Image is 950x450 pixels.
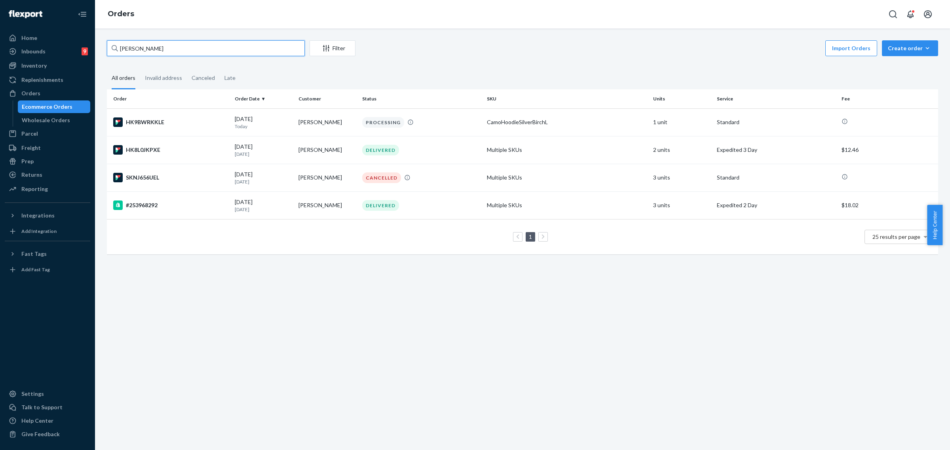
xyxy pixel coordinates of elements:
[82,47,88,55] div: 9
[920,6,936,22] button: Open account menu
[882,40,938,56] button: Create order
[838,191,938,219] td: $18.02
[362,145,399,155] div: DELIVERED
[18,114,91,127] a: Wholesale Orders
[101,3,141,26] ol: breadcrumbs
[484,136,650,164] td: Multiple SKUs
[5,87,90,100] a: Orders
[717,118,835,126] p: Standard
[362,200,399,211] div: DELIVERED
[21,390,44,398] div: Settings
[650,89,714,108] th: Units
[21,47,46,55] div: Inbounds
[21,89,40,97] div: Orders
[113,173,228,182] div: SKNJ656UEL
[484,89,650,108] th: SKU
[235,115,292,130] div: [DATE]
[107,89,232,108] th: Order
[21,34,37,42] div: Home
[235,151,292,157] p: [DATE]
[484,164,650,191] td: Multiple SKUs
[362,117,404,128] div: PROCESSING
[872,233,920,240] span: 25 results per page
[235,178,292,185] p: [DATE]
[527,233,534,240] a: Page 1 is your current page
[21,430,60,438] div: Give Feedback
[295,108,359,136] td: [PERSON_NAME]
[21,62,47,70] div: Inventory
[5,414,90,427] a: Help Center
[310,44,355,52] div: Filter
[232,89,295,108] th: Order Date
[21,228,57,234] div: Add Integration
[295,191,359,219] td: [PERSON_NAME]
[21,185,48,193] div: Reporting
[885,6,901,22] button: Open Search Box
[22,116,70,124] div: Wholesale Orders
[310,40,355,56] button: Filter
[21,212,55,219] div: Integrations
[838,89,938,108] th: Fee
[359,89,484,108] th: Status
[9,10,42,18] img: Flexport logo
[5,127,90,140] a: Parcel
[5,74,90,86] a: Replenishments
[113,145,228,155] div: HK8L0JKPXE
[902,6,918,22] button: Open notifications
[927,205,942,245] button: Help Center
[113,200,228,210] div: #253968292
[5,263,90,276] a: Add Fast Tag
[21,157,34,165] div: Prep
[145,68,182,88] div: Invalid address
[224,68,236,88] div: Late
[108,9,134,18] a: Orders
[825,40,877,56] button: Import Orders
[21,250,47,258] div: Fast Tags
[362,172,401,183] div: CANCELLED
[21,171,42,179] div: Returns
[487,118,647,126] div: CamoHoodieSilverBirchL
[5,428,90,441] button: Give Feedback
[717,174,835,182] p: Standard
[5,183,90,195] a: Reporting
[21,417,53,425] div: Help Center
[650,191,714,219] td: 3 units
[298,95,356,102] div: Customer
[5,168,90,181] a: Returns
[295,164,359,191] td: [PERSON_NAME]
[21,266,50,273] div: Add Fast Tag
[235,123,292,130] p: Today
[21,76,63,84] div: Replenishments
[235,143,292,157] div: [DATE]
[5,142,90,154] a: Freight
[5,248,90,260] button: Fast Tags
[112,68,135,89] div: All orders
[21,144,41,152] div: Freight
[714,89,838,108] th: Service
[74,6,90,22] button: Close Navigation
[484,191,650,219] td: Multiple SKUs
[717,201,835,209] p: Expedited 2 Day
[113,117,228,127] div: HK9BWRKKLE
[717,146,835,154] p: Expedited 3 Day
[107,40,305,56] input: Search orders
[21,403,63,411] div: Talk to Support
[21,130,38,138] div: Parcel
[235,170,292,185] div: [DATE]
[650,164,714,191] td: 3 units
[5,388,90,400] a: Settings
[5,225,90,238] a: Add Integration
[5,59,90,72] a: Inventory
[235,206,292,213] p: [DATE]
[18,100,91,113] a: Ecommerce Orders
[650,108,714,136] td: 1 unit
[235,198,292,213] div: [DATE]
[22,103,72,111] div: Ecommerce Orders
[5,401,90,414] a: Talk to Support
[5,45,90,58] a: Inbounds9
[838,136,938,164] td: $12.46
[650,136,714,164] td: 2 units
[5,32,90,44] a: Home
[5,155,90,168] a: Prep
